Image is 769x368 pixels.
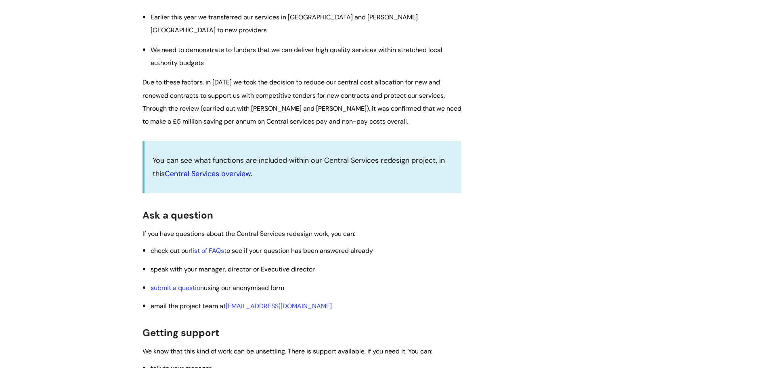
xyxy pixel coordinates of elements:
[151,265,315,273] span: speak with your manager, director or Executive director
[151,246,373,255] span: check out our to see if your question has been answered already
[142,78,445,99] span: Due to these factors, in [DATE] we took the decision to reduce our central cost allocation for ne...
[142,347,432,355] span: We know that this kind of work can be unsettling. There is support available, if you need it. You...
[226,302,332,310] a: [EMAIL_ADDRESS][DOMAIN_NAME]
[142,209,213,221] span: Ask a question
[142,229,355,238] span: If you have questions about the Central Services redesign work, you can:
[153,154,453,180] p: You can see what functions are included within our Central Services redesign project, in this .
[151,284,204,292] a: submit a question
[165,169,251,179] a: Central Services overview
[191,246,224,255] a: list of FAQs
[151,302,333,310] span: email the project team at
[151,284,284,292] span: using our anonymised form
[151,13,418,34] span: Earlier this year we transferred our services in [GEOGRAPHIC_DATA] and [PERSON_NAME][GEOGRAPHIC_D...
[142,104,461,126] span: Through the review (carried out with [PERSON_NAME] and [PERSON_NAME]), it was confirmed that we n...
[151,46,442,67] span: We need to demonstrate to funders that we can deliver high quality services within stretched loca...
[142,326,219,339] span: Getting support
